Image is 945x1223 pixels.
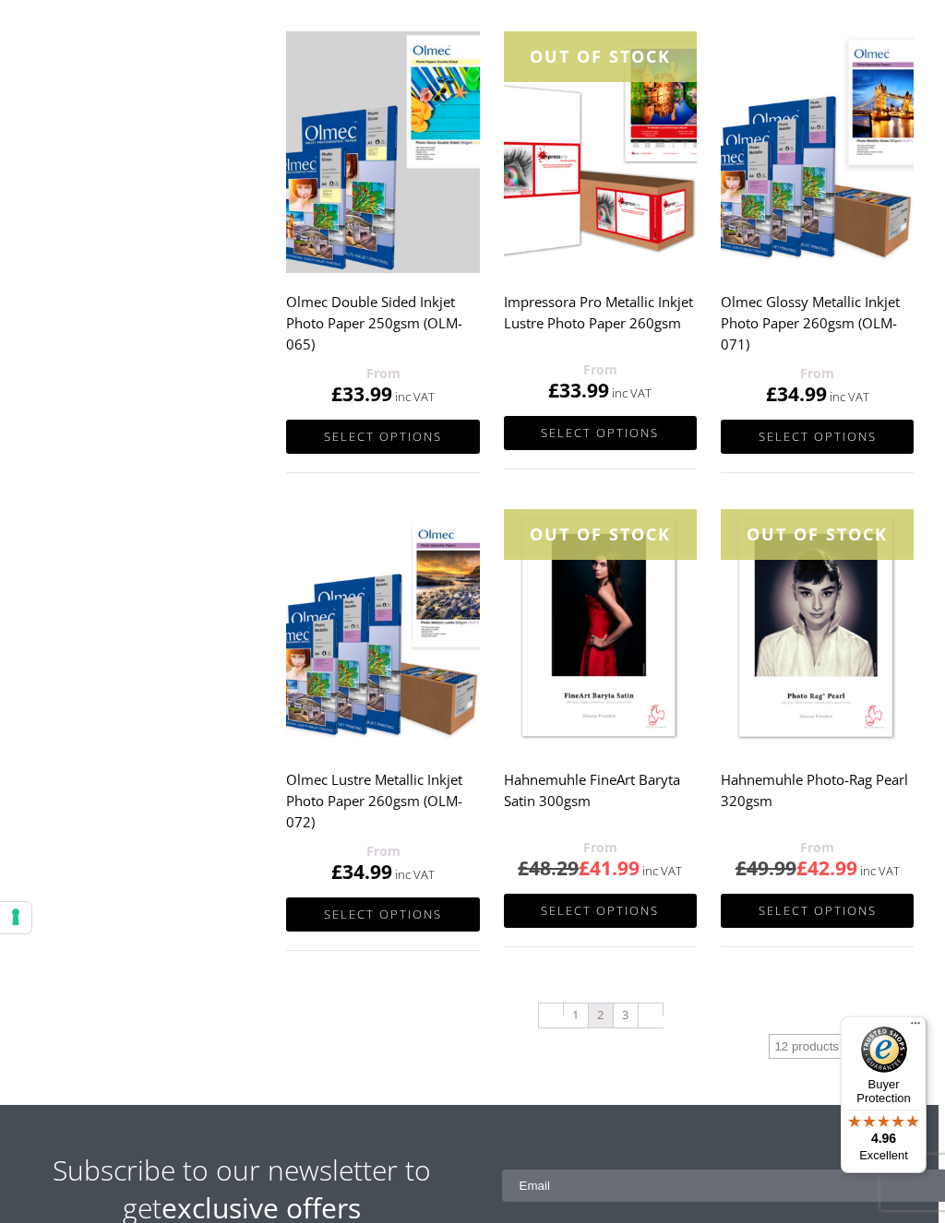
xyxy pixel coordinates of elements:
[286,31,479,408] a: Olmec Double Sided Inkjet Photo Paper 250gsm (OLM-065) £33.99
[331,859,342,885] span: £
[286,763,479,840] h2: Olmec Lustre Metallic Inkjet Photo Paper 260gsm (OLM-072)
[589,1003,613,1027] span: Page 2
[721,285,914,362] h2: Olmec Glossy Metallic Inkjet Photo Paper 260gsm (OLM-071)
[721,31,914,408] a: Olmec Glossy Metallic Inkjet Photo Paper 260gsm (OLM-071) £34.99
[548,377,609,403] bdi: 33.99
[331,859,392,885] bdi: 34.99
[721,894,914,928] a: Select options for “Hahnemuhle Photo-Rag Pearl 320gsm”
[504,509,697,751] img: Hahnemuhle FineArt Baryta Satin 300gsm
[504,509,697,882] a: OUT OF STOCK Hahnemuhle FineArt Baryta Satin 300gsm £48.29£41.99
[766,381,777,407] span: £
[579,855,640,881] bdi: 41.99
[614,1003,638,1027] a: Page 3
[721,509,914,560] div: OUT OF STOCK
[504,31,697,404] a: OUT OF STOCKImpressora Pro Metallic Inkjet Lustre Photo Paper 260gsm £33.99
[861,1027,907,1073] img: Trusted Shops Trustmark
[504,763,697,837] h2: Hahnemuhle FineArt Baryta Satin 300gsm
[518,855,579,881] bdi: 48.29
[721,509,914,882] a: OUT OF STOCK Hahnemuhle Photo-Rag Pearl 320gsm £49.99£42.99
[331,381,342,407] span: £
[504,416,697,450] a: Select options for “Impressora Pro Metallic Inkjet Lustre Photo Paper 260gsm”
[286,1002,915,1034] nav: Product Pagination
[841,1016,927,1173] button: Trusted Shops TrustmarkBuyer Protection4.96Excellent
[286,509,479,885] a: Olmec Lustre Metallic Inkjet Photo Paper 260gsm (OLM-072) £34.99
[504,31,697,273] img: Impressora Pro Metallic Inkjet Lustre Photo Paper 260gsm
[504,509,697,560] div: OUT OF STOCK
[504,285,697,359] h2: Impressora Pro Metallic Inkjet Lustre Photo Paper 260gsm
[286,31,479,273] img: Olmec Double Sided Inkjet Photo Paper 250gsm (OLM-065)
[518,855,529,881] span: £
[579,855,590,881] span: £
[796,855,807,881] span: £
[286,897,479,932] a: Select options for “Olmec Lustre Metallic Inkjet Photo Paper 260gsm (OLM-072)”
[721,509,914,751] img: Hahnemuhle Photo-Rag Pearl 320gsm
[548,377,559,403] span: £
[331,381,392,407] bdi: 33.99
[841,1148,927,1163] p: Excellent
[796,855,857,881] bdi: 42.99
[564,1003,588,1027] a: Page 1
[736,855,796,881] bdi: 49.99
[286,285,479,362] h2: Olmec Double Sided Inkjet Photo Paper 250gsm (OLM-065)
[504,31,697,82] div: OUT OF STOCK
[286,509,479,751] img: Olmec Lustre Metallic Inkjet Photo Paper 260gsm (OLM-072)
[736,855,747,881] span: £
[841,1077,927,1105] p: Buyer Protection
[766,381,827,407] bdi: 34.99
[721,31,914,273] img: Olmec Glossy Metallic Inkjet Photo Paper 260gsm (OLM-071)
[721,763,914,837] h2: Hahnemuhle Photo-Rag Pearl 320gsm
[904,1016,927,1039] button: Menu
[504,894,697,928] a: Select options for “Hahnemuhle FineArt Baryta Satin 300gsm”
[721,420,914,454] a: Select options for “Olmec Glossy Metallic Inkjet Photo Paper 260gsm (OLM-071)”
[286,420,479,454] a: Select options for “Olmec Double Sided Inkjet Photo Paper 250gsm (OLM-065)”
[871,1131,896,1146] span: 4.96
